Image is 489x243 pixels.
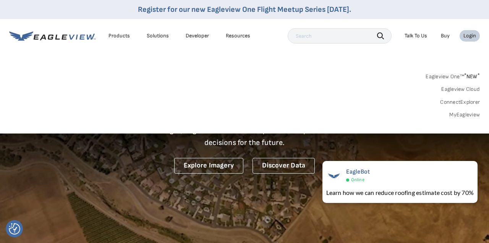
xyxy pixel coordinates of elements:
[441,86,480,93] a: Eagleview Cloud
[147,32,169,39] div: Solutions
[253,158,315,174] a: Discover Data
[440,99,480,106] a: ConnectExplorer
[174,158,244,174] a: Explore Imagery
[405,32,427,39] div: Talk To Us
[108,32,130,39] div: Products
[326,168,342,183] img: EagleBot
[186,32,209,39] a: Developer
[9,223,20,235] img: Revisit consent button
[449,111,480,118] a: MyEagleview
[326,188,474,197] div: Learn how we can reduce roofing estimate cost by 70%
[351,177,364,183] span: Online
[138,5,351,14] a: Register for our new Eagleview One Flight Meetup Series [DATE].
[9,223,20,235] button: Consent Preferences
[346,168,370,175] span: EagleBot
[288,28,392,43] input: Search
[441,32,450,39] a: Buy
[426,71,480,80] a: Eagleview One™*NEW*
[464,73,480,80] span: NEW
[226,32,250,39] div: Resources
[463,32,476,39] div: Login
